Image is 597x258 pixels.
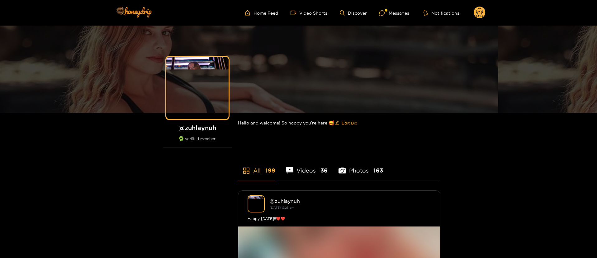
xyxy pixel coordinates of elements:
[342,120,357,126] span: Edit Bio
[163,124,232,132] h1: @ zuhlaynuh
[238,153,275,181] li: All
[270,206,294,209] small: [DATE] 12:23 pm
[248,195,265,212] img: zuhlaynuh
[340,10,367,16] a: Discover
[320,167,328,174] span: 36
[335,121,339,125] span: edit
[270,198,431,204] div: @ zuhlaynuh
[245,10,253,16] span: home
[379,9,409,17] div: Messages
[291,10,327,16] a: Video Shorts
[245,10,278,16] a: Home Feed
[243,167,250,174] span: appstore
[339,153,383,181] li: Photos
[373,167,383,174] span: 163
[422,10,461,16] button: Notifications
[286,153,328,181] li: Videos
[248,216,431,222] div: Happy [DATE]!!❤️❤️
[238,113,440,133] div: Hello and welcome! So happy you’re here 🥰
[334,118,358,128] button: editEdit Bio
[265,167,275,174] span: 199
[291,10,299,16] span: video-camera
[163,136,232,148] div: verified member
